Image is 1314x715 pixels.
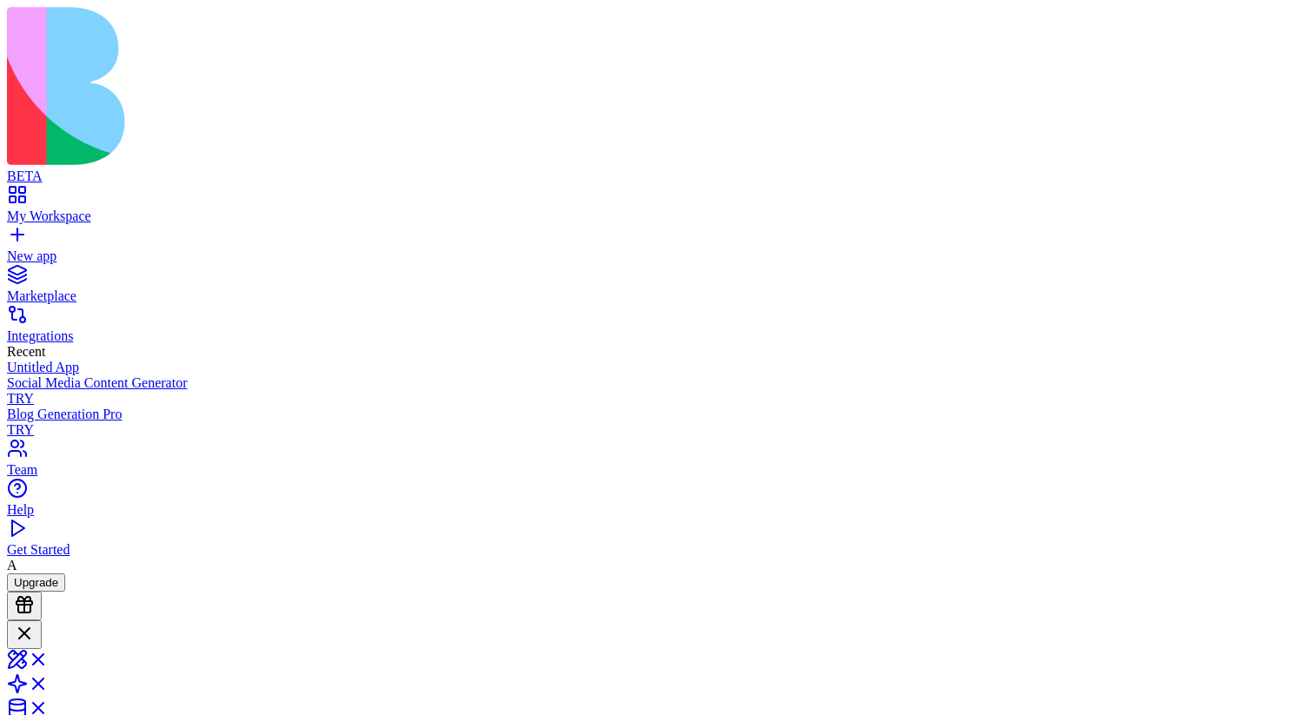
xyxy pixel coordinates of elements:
a: Marketplace [7,273,1307,304]
a: Get Started [7,526,1307,558]
div: Help [7,502,1307,518]
div: Integrations [7,328,1307,344]
div: BETA [7,169,1307,184]
a: BETA [7,153,1307,184]
span: A [7,558,17,573]
a: Team [7,447,1307,478]
a: Help [7,487,1307,518]
div: TRY [7,422,1307,438]
a: Integrations [7,313,1307,344]
a: My Workspace [7,193,1307,224]
a: Blog Generation ProTRY [7,407,1307,438]
div: New app [7,248,1307,264]
div: Marketplace [7,288,1307,304]
a: Social Media Content GeneratorTRY [7,375,1307,407]
a: Untitled App [7,360,1307,375]
div: Get Started [7,542,1307,558]
div: Social Media Content Generator [7,375,1307,391]
div: My Workspace [7,209,1307,224]
div: Blog Generation Pro [7,407,1307,422]
div: Team [7,462,1307,478]
a: New app [7,233,1307,264]
a: Upgrade [7,574,65,589]
span: Recent [7,344,45,359]
img: logo [7,7,706,165]
div: TRY [7,391,1307,407]
button: Upgrade [7,573,65,592]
